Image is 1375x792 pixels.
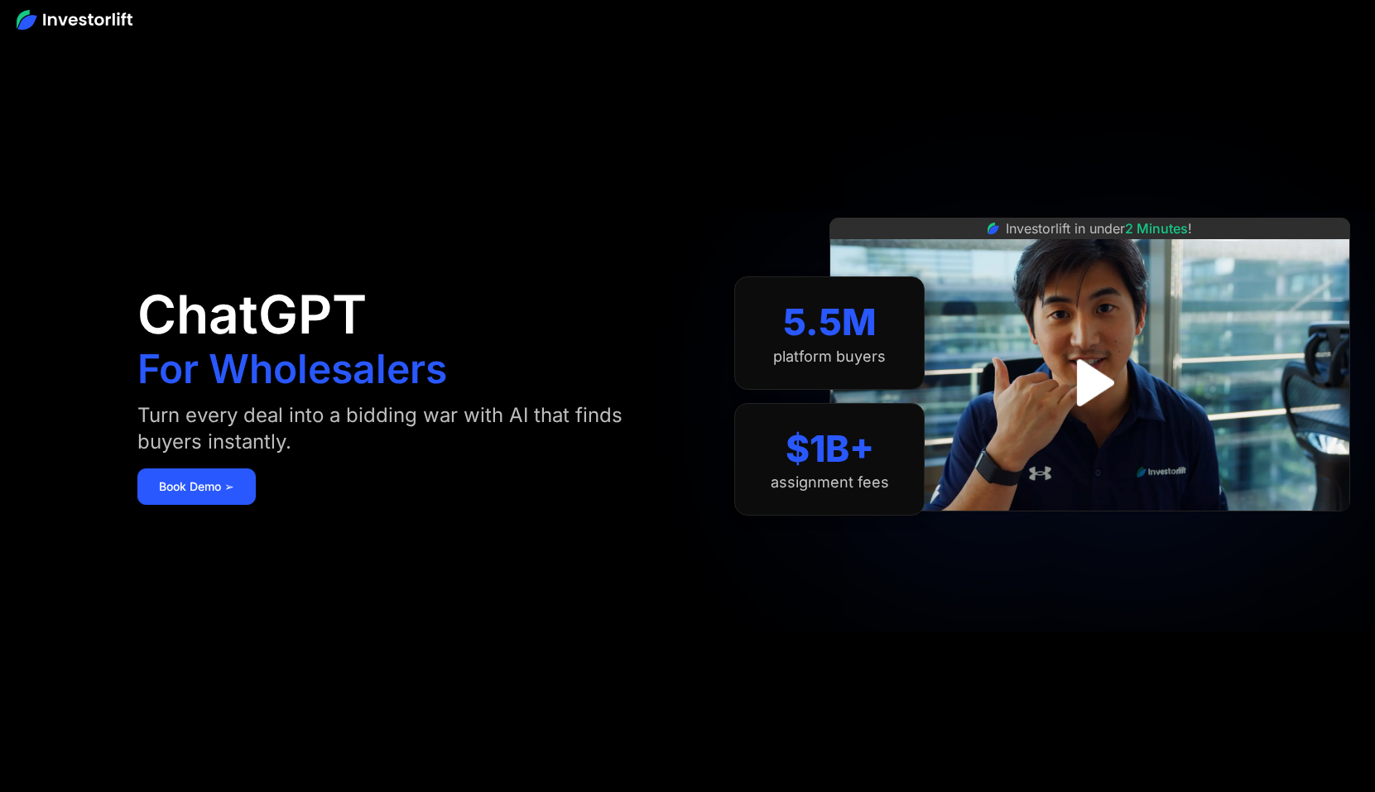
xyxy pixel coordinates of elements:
div: 5.5M [783,300,877,344]
div: Turn every deal into a bidding war with AI that finds buyers instantly. [137,402,643,455]
a: open lightbox [1053,346,1127,420]
h1: For Wholesalers [137,349,447,389]
div: Investorlift in under ! [1006,218,1192,238]
div: $1B+ [786,427,874,471]
div: platform buyers [773,348,886,366]
h1: ChatGPT [137,288,367,341]
span: 2 Minutes [1125,220,1188,237]
a: Book Demo ➢ [137,468,256,505]
iframe: Customer reviews powered by Trustpilot [966,520,1214,540]
div: assignment fees [771,473,889,492]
